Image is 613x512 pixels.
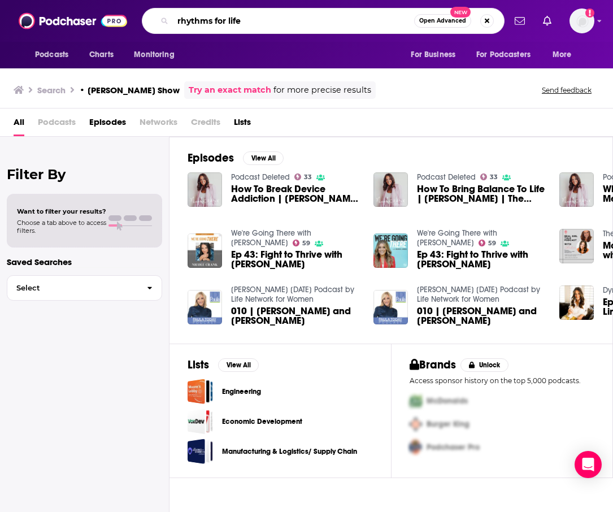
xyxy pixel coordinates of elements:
a: Economic Development [222,415,302,428]
h3: • [PERSON_NAME] Show [79,85,180,96]
button: View All [218,358,259,372]
span: Podcasts [38,113,76,136]
a: ListsView All [188,358,259,372]
span: New [450,7,471,18]
span: Open Advanced [419,18,466,24]
img: Second Pro Logo [405,413,427,436]
h2: Lists [188,358,209,372]
span: For Podcasters [476,47,531,63]
h2: Brands [410,358,457,372]
button: Open AdvancedNew [414,14,471,28]
img: Ep 43: Fight to Thrive with Nicole Crank [188,233,222,268]
a: Show notifications dropdown [538,11,556,31]
span: How To Break Device Addiction | [PERSON_NAME] | The [PERSON_NAME] Show [231,184,360,203]
img: Making Pain Your Platform with Special Guest Nicole Crank [559,229,594,263]
button: Select [7,275,162,301]
button: open menu [545,44,586,66]
img: Third Pro Logo [405,436,427,459]
a: 33 [294,173,312,180]
span: 33 [304,175,312,180]
button: Unlock [460,358,508,372]
p: Access sponsor history on the top 5,000 podcasts. [410,376,595,385]
a: Manufacturing & Logistics/ Supply Chain [222,445,357,458]
a: Manufacturing & Logistics/ Supply Chain [188,439,213,464]
img: 010 | David Crank and Nicole Crank [373,290,408,324]
a: 59 [479,240,497,246]
input: Search podcasts, credits, & more... [173,12,414,30]
span: 33 [490,175,498,180]
span: Logged in as shcarlos [569,8,594,33]
span: Podchaser Pro [427,442,480,452]
a: How To Break Device Addiction | Carlos Whittaker | The Nicole Crank Show [231,184,360,203]
a: Paula Today Podcast by Life Network for Women [231,285,354,304]
button: open menu [469,44,547,66]
img: How To Bring Balance To Life | Bianca Olthoff | The Nicole Crank Show [373,172,408,207]
img: Ep. 463 How To Destroy Your Limiting Beliefs through Self Awareness with Nicole Crank [559,285,594,320]
div: Open Intercom Messenger [575,451,602,478]
a: Engineering [188,379,213,404]
span: Charts [89,47,114,63]
img: 010 | David Crank and Nicole Crank [188,290,222,324]
a: Try an exact match [189,84,271,97]
a: 59 [293,240,311,246]
a: EpisodesView All [188,151,284,165]
a: We're Going There with Bianca Juarez [417,228,497,248]
img: Podchaser - Follow, Share and Rate Podcasts [19,10,127,32]
span: for more precise results [273,84,371,97]
a: Ep 43: Fight to Thrive with Nicole Crank [417,250,546,269]
a: Episodes [89,113,126,136]
a: 33 [480,173,498,180]
a: Charts [82,44,120,66]
div: Search podcasts, credits, & more... [142,8,505,34]
a: Lists [234,113,251,136]
a: 010 | David Crank and Nicole Crank [231,306,360,326]
a: All [14,113,24,136]
span: Select [7,284,138,292]
span: For Business [411,47,455,63]
img: Ep 43: Fight to Thrive with Nicole Crank [373,233,408,268]
span: 010 | [PERSON_NAME] and [PERSON_NAME] [417,306,546,326]
a: We're Going There with Bianca Juarez [231,228,311,248]
span: Ep 43: Fight to Thrive with [PERSON_NAME] [417,250,546,269]
img: User Profile [569,8,594,33]
img: What Do Your Dreams Mean? | Stephanie Ike Okafor | The Nicole Crank Show [559,172,594,207]
button: Send feedback [538,85,595,95]
span: Credits [191,113,220,136]
button: open menu [126,44,189,66]
button: View All [243,151,284,165]
span: 59 [488,241,496,246]
span: Burger King [427,419,469,429]
a: How To Bring Balance To Life | Bianca Olthoff | The Nicole Crank Show [417,184,546,203]
span: More [553,47,572,63]
span: Want to filter your results? [17,207,106,215]
a: Paula Today Podcast by Life Network for Women [417,285,540,304]
span: Ep 43: Fight to Thrive with [PERSON_NAME] [231,250,360,269]
span: 010 | [PERSON_NAME] and [PERSON_NAME] [231,306,360,326]
a: Podcast Deleted [231,172,290,182]
img: First Pro Logo [405,389,427,413]
span: Monitoring [134,47,174,63]
a: 010 | David Crank and Nicole Crank [417,306,546,326]
h3: Search [37,85,66,96]
span: How To Bring Balance To Life | [PERSON_NAME] | The [PERSON_NAME] Show [417,184,546,203]
img: How To Break Device Addiction | Carlos Whittaker | The Nicole Crank Show [188,172,222,207]
span: Podcasts [35,47,68,63]
svg: Add a profile image [585,8,594,18]
span: Networks [140,113,177,136]
a: Economic Development [188,409,213,434]
button: open menu [27,44,83,66]
h2: Episodes [188,151,234,165]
